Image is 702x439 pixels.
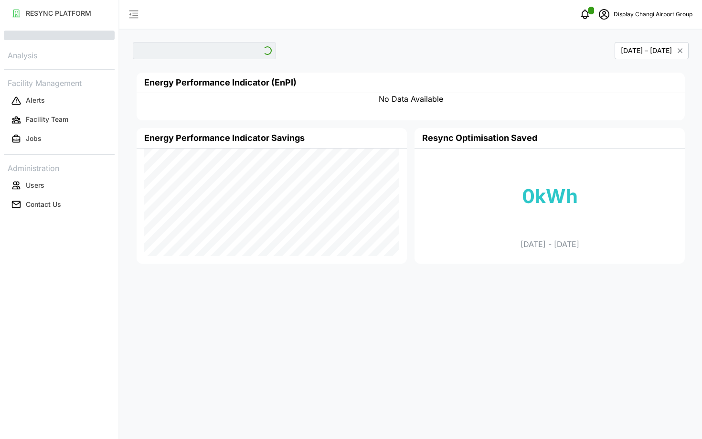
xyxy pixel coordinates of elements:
h4: Energy Performance Indicator (EnPI) [144,76,297,89]
a: RESYNC PLATFORM [4,4,115,23]
button: Alerts [4,92,115,109]
p: Analysis [4,48,115,62]
p: Users [26,181,44,190]
h4: Energy Performance Indicator Savings [144,132,305,144]
p: Administration [4,161,115,174]
p: Facility Management [4,75,115,89]
button: Contact Us [4,196,115,213]
p: [DATE] - [DATE] [430,238,670,250]
button: Users [4,177,115,194]
a: Users [4,176,115,195]
a: Contact Us [4,195,115,214]
p: Alerts [26,96,45,105]
button: Jobs [4,130,115,148]
button: Facility Team [4,111,115,128]
p: Facility Team [26,115,68,124]
p: Display Changi Airport Group [614,10,692,19]
button: RESYNC PLATFORM [4,5,115,22]
p: 0 kWh [522,182,578,211]
a: Facility Team [4,110,115,129]
a: Alerts [4,91,115,110]
p: Jobs [26,134,42,143]
p: Contact Us [26,200,61,209]
button: notifications [575,5,595,24]
span: No Data Available [379,93,443,105]
p: RESYNC PLATFORM [26,9,91,18]
button: schedule [595,5,614,24]
h4: Resync Optimisation Saved [422,132,537,144]
button: [DATE] – [DATE] [615,42,689,59]
a: Jobs [4,129,115,149]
